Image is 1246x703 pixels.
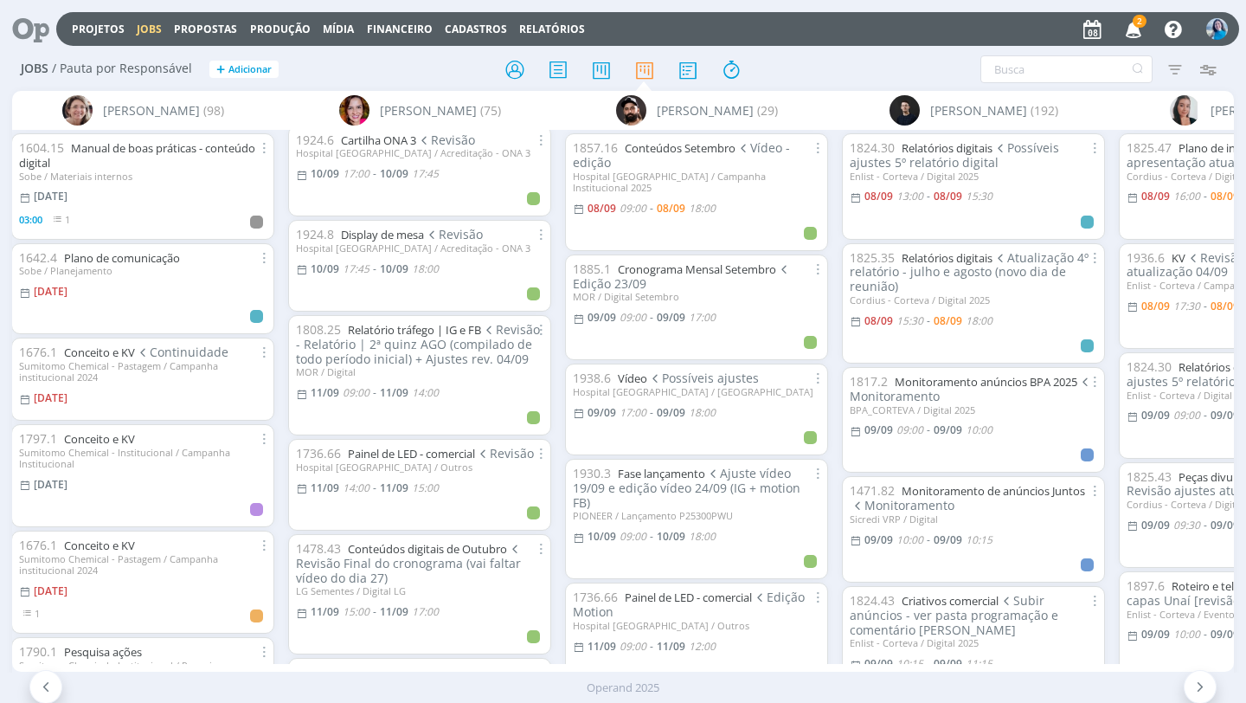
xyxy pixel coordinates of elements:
[296,461,543,473] div: Hospital [GEOGRAPHIC_DATA] / Outros
[19,213,42,226] span: 03:00
[367,22,433,36] a: Financeiro
[343,261,369,276] : 17:45
[620,639,646,654] : 09:00
[618,466,705,481] a: Fase lançamento
[296,321,540,367] span: Revisão - Relatório | 2ª quinz AGO (compilado de todo período inicial) + Ajustes rev. 04/09
[650,313,653,323] : -
[1211,189,1239,203] : 08/09
[573,589,805,620] span: Edição Motion
[850,592,1058,638] span: Subir anúncios - ver pasta programação e comentário [PERSON_NAME]
[588,201,616,216] : 08/09
[573,386,820,397] div: Hospital [GEOGRAPHIC_DATA] / [GEOGRAPHIC_DATA]
[34,189,67,203] : [DATE]
[1172,250,1185,266] a: KV
[689,639,716,654] : 12:00
[343,385,369,400] : 09:00
[650,642,653,652] : -
[588,310,616,325] : 09/09
[311,385,339,400] : 11/09
[1206,18,1228,40] img: E
[850,637,1097,648] div: Enlist - Corteva / Digital 2025
[1211,408,1239,422] : 09/09
[19,447,267,469] div: Sumitomo Chemical - Institucional / Campanha Institucional
[362,23,438,36] button: Financeiro
[930,101,1027,119] span: [PERSON_NAME]
[620,405,646,420] : 17:00
[620,310,646,325] : 09:00
[380,385,408,400] : 11/09
[1114,14,1150,45] button: 2
[348,322,481,338] a: Relatório tráfego | IG e FB
[588,529,616,544] : 10/09
[966,656,992,671] : 11:15
[311,166,339,181] : 10/09
[296,445,341,461] span: 1736.66
[927,191,930,202] : -
[174,22,237,36] span: Propostas
[1127,358,1172,375] span: 1824.30
[966,313,992,328] : 18:00
[245,23,316,36] button: Produção
[1127,577,1165,594] span: 1897.6
[339,95,369,126] img: B
[650,203,653,214] : -
[650,532,653,542] : -
[980,55,1153,83] input: Busca
[850,497,954,513] span: Monitoramento
[657,201,685,216] : 08/09
[902,140,992,156] a: Relatórios digitais
[850,482,895,499] span: 1471.82
[64,345,135,360] a: Conceito e KV
[19,360,267,383] div: Sumitomo Chemical - Pastagem / Campanha institucional 2024
[343,604,369,619] : 15:00
[625,590,752,605] a: Painel de LED - comercial
[657,405,685,420] : 09/09
[1204,191,1207,202] : -
[625,140,735,156] a: Conteúdos Setembro
[21,61,48,76] span: Jobs
[34,284,67,299] : [DATE]
[588,405,616,420] : 09/09
[296,242,543,254] div: Hospital [GEOGRAPHIC_DATA] / Acreditação - ONA 3
[480,101,501,119] span: (75)
[1204,410,1207,421] : -
[52,61,192,76] span: / Pauta por Responsável
[896,656,923,671] : 10:15
[416,132,475,148] span: Revisão
[169,23,242,36] button: Propostas
[934,313,962,328] : 08/09
[850,513,1097,525] div: Sicredi VRP / Digital
[380,261,408,276] : 10/09
[573,370,611,386] span: 1938.6
[296,585,543,597] div: LG Sementes / Digital LG
[864,422,893,437] : 09/09
[890,95,920,126] img: C
[573,620,820,631] div: Hospital [GEOGRAPHIC_DATA] / Outros
[296,226,334,242] span: 1924.8
[618,371,647,386] a: Vídeo
[934,422,962,437] : 09/09
[850,592,895,609] span: 1824.43
[864,656,893,671] : 09/09
[573,261,611,277] span: 1885.1
[757,101,778,119] span: (29)
[19,249,57,266] span: 1642.4
[19,430,57,447] span: 1797.1
[864,189,893,203] : 08/09
[927,535,930,545] : -
[1205,14,1229,44] button: E
[966,422,992,437] : 10:00
[647,370,759,386] span: Possíveis ajustes
[373,483,376,493] : -
[343,166,369,181] : 17:00
[380,101,477,119] span: [PERSON_NAME]
[311,480,339,495] : 11/09
[573,171,820,193] div: Hospital [GEOGRAPHIC_DATA] / Campanha Institucional 2025
[573,261,791,292] span: Edição 23/09
[135,344,228,360] span: Continuidade
[650,408,653,418] : -
[966,532,992,547] : 10:15
[318,23,359,36] button: Mídia
[311,261,339,276] : 10/09
[64,431,135,447] a: Conceito e KV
